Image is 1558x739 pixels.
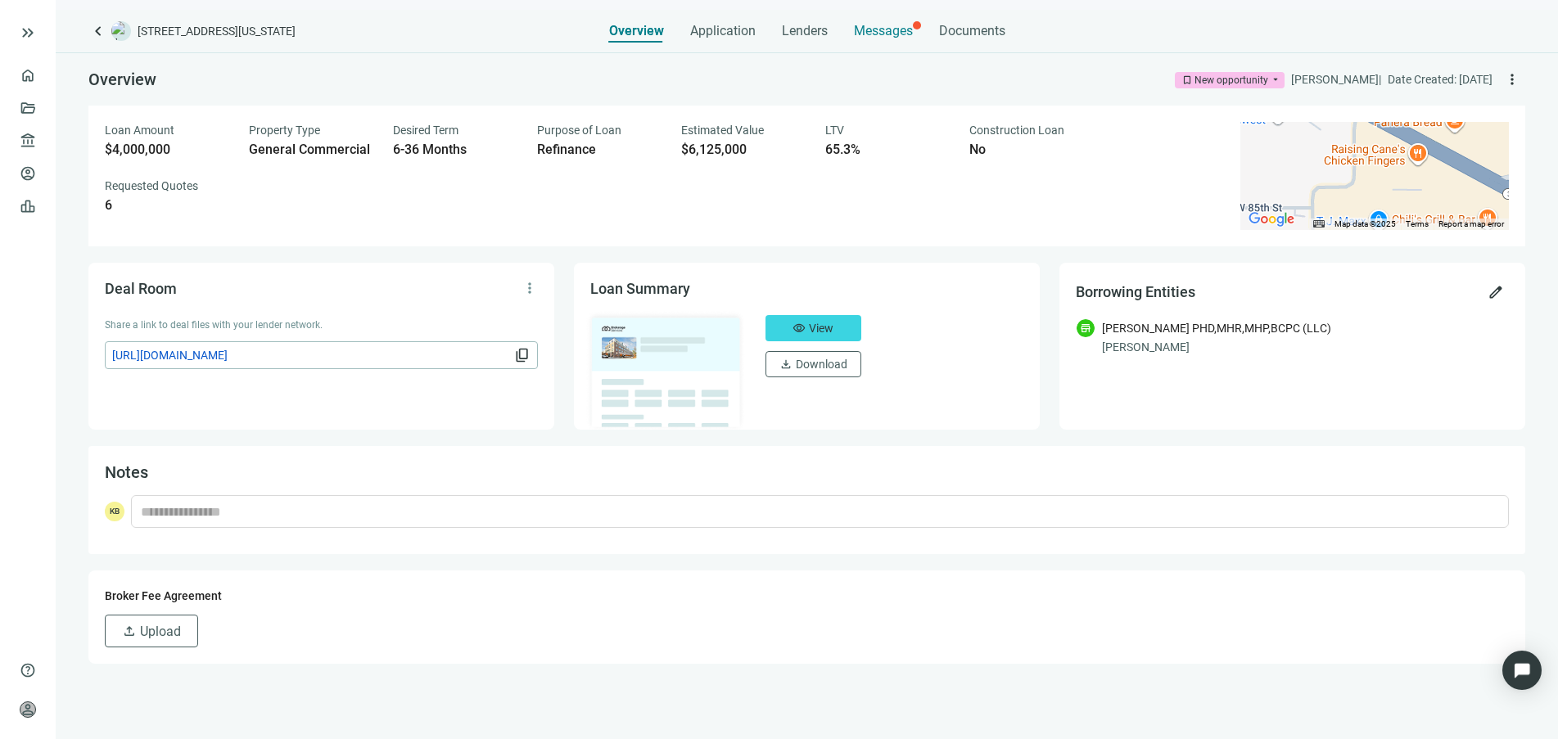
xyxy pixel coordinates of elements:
[809,322,833,335] span: View
[1102,319,1331,337] div: [PERSON_NAME] PHD,MHR,MHP,BCPC (LLC)
[1334,219,1396,228] span: Map data ©2025
[88,21,108,41] a: keyboard_arrow_left
[1194,72,1268,88] div: New opportunity
[1502,651,1542,690] div: Open Intercom Messenger
[1483,279,1509,305] button: edit
[590,280,690,297] span: Loan Summary
[782,23,828,39] span: Lenders
[1438,219,1504,228] a: Report a map error
[1504,71,1520,88] span: more_vert
[105,280,177,297] span: Deal Room
[517,275,543,301] button: more_vert
[20,133,31,149] span: account_balance
[1488,284,1504,300] span: edit
[105,615,198,647] button: uploadUpload
[793,322,806,335] span: visibility
[514,347,531,363] span: content_copy
[854,23,913,38] span: Messages
[1388,70,1493,88] div: Date Created: [DATE]
[105,197,229,214] div: 6
[969,142,1094,158] div: No
[681,142,806,158] div: $6,125,000
[105,142,229,158] div: $4,000,000
[1499,66,1525,92] button: more_vert
[105,502,124,521] span: KB
[122,624,137,638] span: upload
[796,358,847,371] span: Download
[825,142,950,158] div: 65.3%
[1102,338,1509,356] div: [PERSON_NAME]
[537,142,662,158] div: Refinance
[765,315,861,341] button: visibilityView
[1181,74,1193,86] span: bookmark
[1244,209,1298,230] a: Open this area in Google Maps (opens a new window)
[140,624,181,639] span: Upload
[681,124,764,137] span: Estimated Value
[765,351,861,377] button: downloadDownload
[88,70,156,89] span: Overview
[393,142,517,158] div: 6-36 Months
[105,179,198,192] span: Requested Quotes
[939,23,1005,39] span: Documents
[138,23,296,39] span: [STREET_ADDRESS][US_STATE]
[112,346,511,364] span: [URL][DOMAIN_NAME]
[111,21,131,41] img: deal-logo
[20,662,36,678] span: help
[249,124,320,137] span: Property Type
[105,589,222,602] span: Broker Fee Agreement
[537,124,621,137] span: Purpose of Loan
[1291,70,1381,88] div: [PERSON_NAME] |
[105,124,174,137] span: Loan Amount
[585,310,746,431] img: dealOverviewImg
[249,142,373,158] div: General Commercial
[105,462,148,482] span: Notes
[825,124,844,137] span: LTV
[105,319,323,331] span: Share a link to deal files with your lender network.
[779,358,793,371] span: download
[969,124,1064,137] span: Construction Loan
[1244,209,1298,230] img: Google
[1313,219,1325,230] button: Keyboard shortcuts
[18,23,38,43] button: keyboard_double_arrow_right
[609,23,664,39] span: Overview
[690,23,756,39] span: Application
[393,124,458,137] span: Desired Term
[522,280,538,296] span: more_vert
[1406,219,1429,228] a: Terms (opens in new tab)
[20,701,36,718] span: person
[1076,283,1195,300] span: Borrowing Entities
